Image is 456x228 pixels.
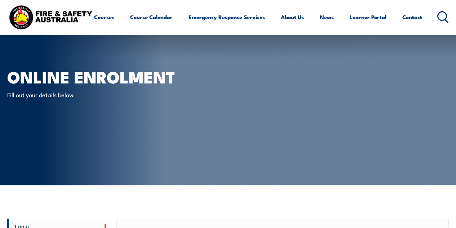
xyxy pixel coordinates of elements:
[7,90,139,99] p: Fill out your details below
[130,8,173,26] a: Course Calendar
[189,8,265,26] a: Emergency Response Services
[350,8,386,26] a: Learner Portal
[7,69,185,83] h1: Online Enrolment
[94,8,114,26] a: Courses
[281,8,304,26] a: About Us
[320,8,334,26] a: News
[402,8,422,26] a: Contact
